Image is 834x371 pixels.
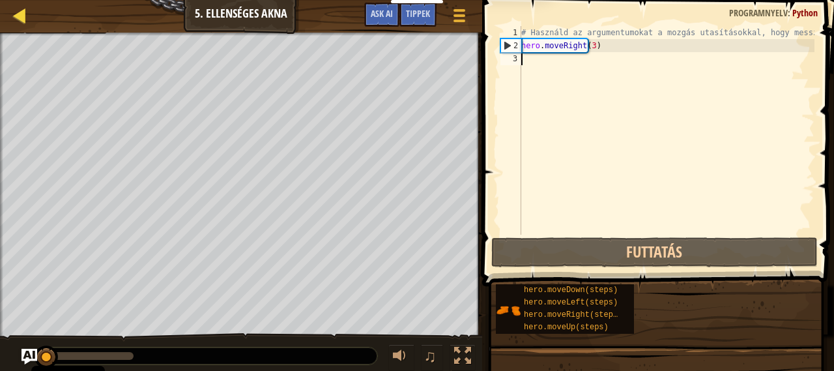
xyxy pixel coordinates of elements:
[406,7,430,20] span: Tippek
[788,7,792,19] span: :
[501,39,521,52] div: 2
[22,349,37,364] button: Ask AI
[524,298,618,307] span: hero.moveLeft(steps)
[524,310,622,319] span: hero.moveRight(steps)
[500,26,521,39] div: 1
[524,323,609,332] span: hero.moveUp(steps)
[524,286,618,295] span: hero.moveDown(steps)
[443,3,476,33] button: Játék Menü
[421,344,443,371] button: ♫
[729,7,788,19] span: Programnyelv
[792,7,818,19] span: Python
[491,237,818,267] button: Futtatás
[450,344,476,371] button: 1UP Záró Projekt Prototípus
[496,298,521,323] img: portrait.png
[424,346,437,366] span: ♫
[388,344,414,371] button: Hangerő beállítása
[371,7,393,20] span: Ask AI
[500,52,521,65] div: 3
[364,3,399,27] button: Ask AI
